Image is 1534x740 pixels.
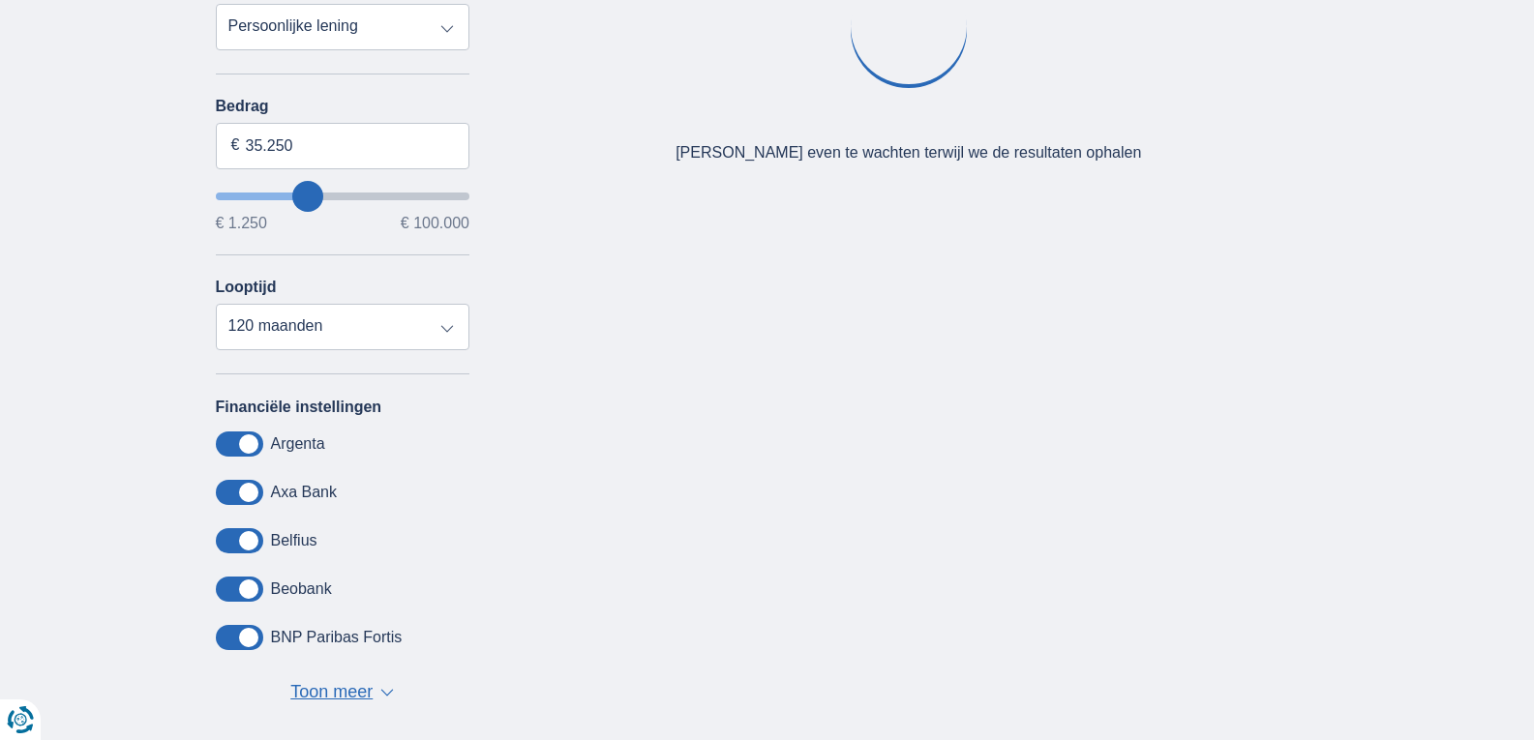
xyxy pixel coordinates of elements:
[216,279,277,296] label: Looptijd
[285,679,400,706] button: Toon meer ▼
[290,680,373,705] span: Toon meer
[271,532,317,549] label: Belfius
[271,435,325,453] label: Argenta
[216,192,470,200] input: wantToBorrow
[216,216,267,231] span: € 1.250
[271,629,403,646] label: BNP Paribas Fortis
[271,580,332,598] label: Beobank
[216,399,382,416] label: Financiële instellingen
[380,689,394,696] span: ▼
[401,216,469,231] span: € 100.000
[676,142,1141,164] div: [PERSON_NAME] even te wachten terwijl we de resultaten ophalen
[216,98,470,115] label: Bedrag
[231,134,240,157] span: €
[271,484,337,501] label: Axa Bank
